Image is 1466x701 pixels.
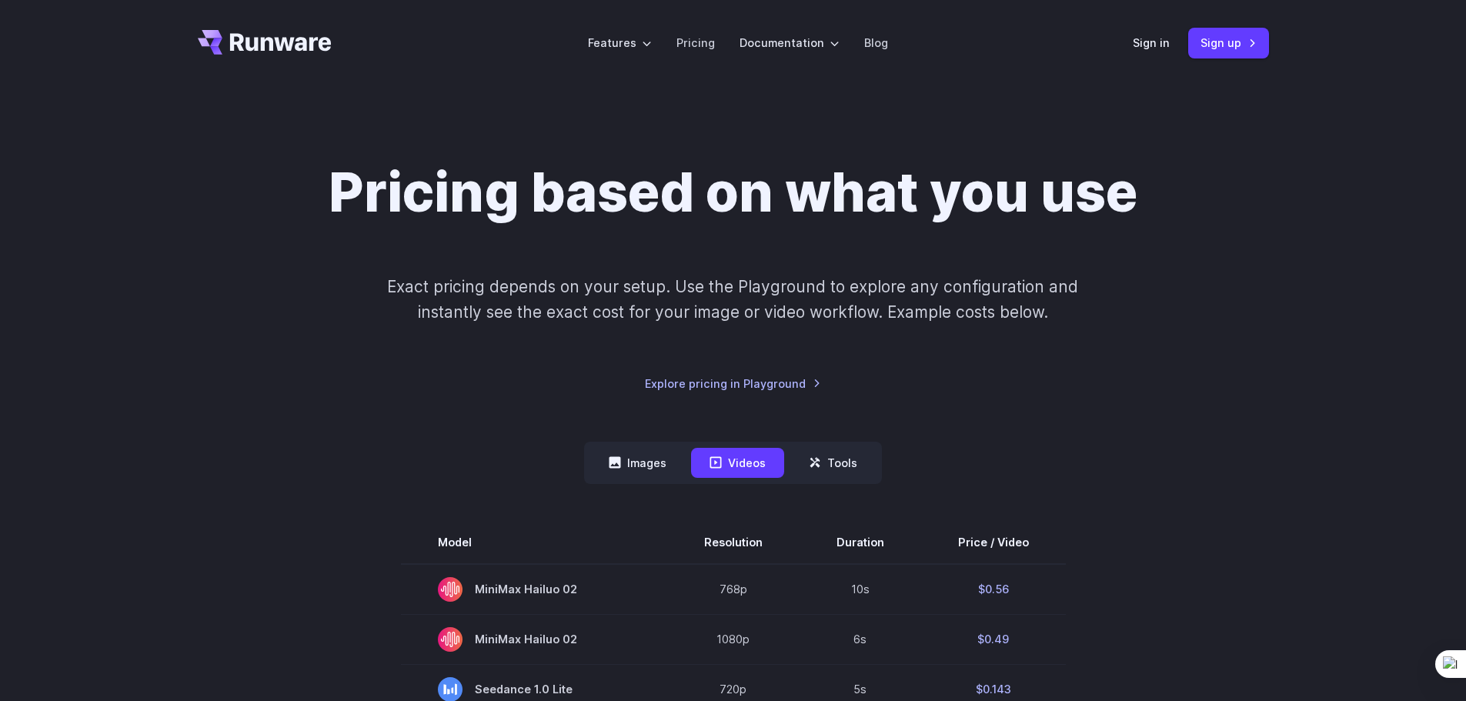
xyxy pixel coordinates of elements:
[667,521,800,564] th: Resolution
[864,34,888,52] a: Blog
[645,375,821,392] a: Explore pricing in Playground
[590,448,685,478] button: Images
[800,564,921,615] td: 10s
[588,34,652,52] label: Features
[676,34,715,52] a: Pricing
[358,274,1107,325] p: Exact pricing depends on your setup. Use the Playground to explore any configuration and instantl...
[438,577,630,602] span: MiniMax Hailuo 02
[790,448,876,478] button: Tools
[401,521,667,564] th: Model
[198,30,332,55] a: Go to /
[329,160,1137,225] h1: Pricing based on what you use
[740,34,840,52] label: Documentation
[438,627,630,652] span: MiniMax Hailuo 02
[667,614,800,664] td: 1080p
[1188,28,1269,58] a: Sign up
[921,564,1066,615] td: $0.56
[921,521,1066,564] th: Price / Video
[691,448,784,478] button: Videos
[667,564,800,615] td: 768p
[800,614,921,664] td: 6s
[800,521,921,564] th: Duration
[1133,34,1170,52] a: Sign in
[921,614,1066,664] td: $0.49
